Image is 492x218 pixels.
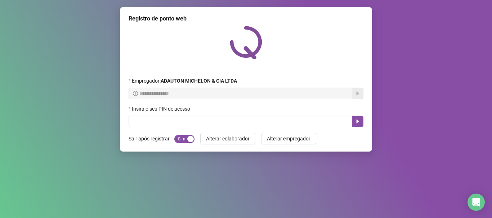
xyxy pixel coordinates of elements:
[267,135,310,143] span: Alterar empregador
[206,135,250,143] span: Alterar colaborador
[355,119,361,124] span: caret-right
[261,133,316,144] button: Alterar empregador
[129,105,195,113] label: Insira o seu PIN de acesso
[133,91,138,96] span: info-circle
[132,77,237,85] span: Empregador :
[129,14,363,23] div: Registro de ponto web
[129,133,174,144] label: Sair após registrar
[161,78,237,84] strong: ADAUTON MICHELON & CIA LTDA
[230,26,262,59] img: QRPoint
[468,194,485,211] div: Open Intercom Messenger
[200,133,255,144] button: Alterar colaborador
